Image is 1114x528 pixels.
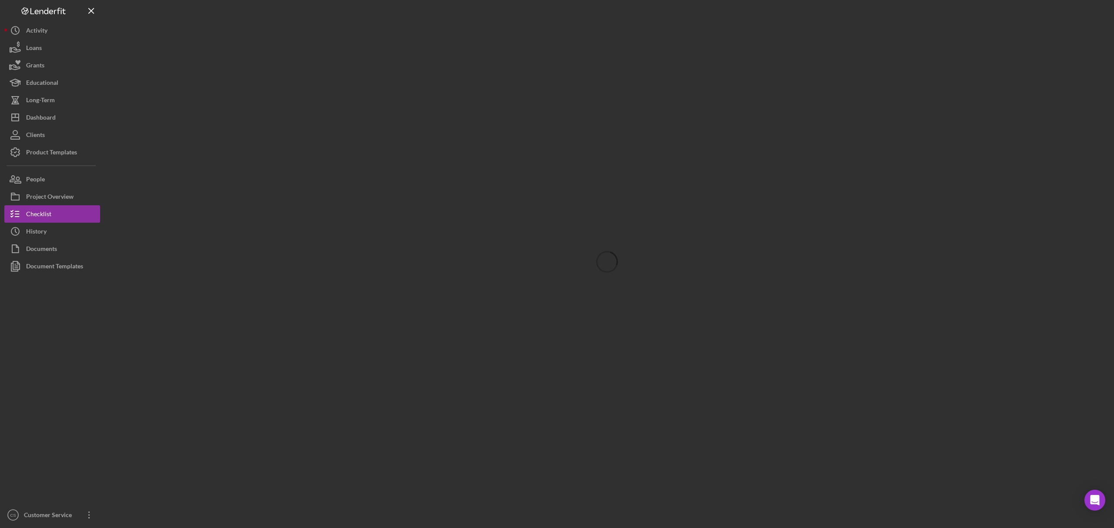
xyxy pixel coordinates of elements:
button: Project Overview [4,188,100,205]
div: Open Intercom Messenger [1084,490,1105,511]
div: Product Templates [26,144,77,163]
div: Educational [26,74,58,94]
div: Project Overview [26,188,74,207]
button: Document Templates [4,257,100,275]
div: Checklist [26,205,51,225]
button: Educational [4,74,100,91]
div: History [26,223,47,242]
button: Checklist [4,205,100,223]
button: CSCustomer Service [4,506,100,524]
div: Clients [26,126,45,146]
button: Activity [4,22,100,39]
div: Grants [26,57,44,76]
button: Clients [4,126,100,144]
button: Loans [4,39,100,57]
text: CS [10,513,16,518]
button: History [4,223,100,240]
div: People [26,170,45,190]
button: People [4,170,100,188]
button: Grants [4,57,100,74]
div: Loans [26,39,42,59]
div: Document Templates [26,257,83,277]
button: Dashboard [4,109,100,126]
div: Customer Service [22,506,78,526]
button: Documents [4,240,100,257]
div: Activity [26,22,47,41]
div: Documents [26,240,57,260]
button: Long-Term [4,91,100,109]
div: Dashboard [26,109,56,128]
div: Long-Term [26,91,55,111]
button: Product Templates [4,144,100,161]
